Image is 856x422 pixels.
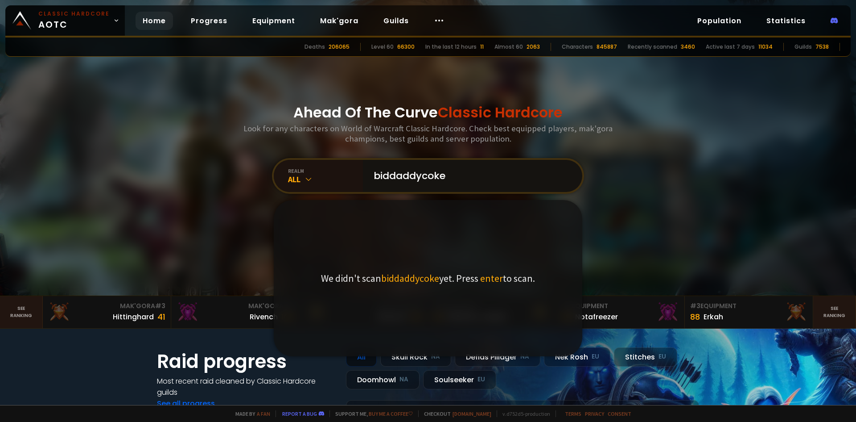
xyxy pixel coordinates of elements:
div: Mak'Gora [48,301,165,311]
h3: Look for any characters on World of Warcraft Classic Hardcore. Check best equipped players, mak'g... [240,123,616,144]
div: All [288,174,363,184]
span: Checkout [418,410,491,417]
div: Deaths [305,43,325,51]
p: We didn't scan yet. Press to scan. [321,272,535,284]
div: Characters [562,43,593,51]
span: enter [480,272,503,284]
div: Stitches [614,347,677,367]
a: See all progress [157,398,215,409]
div: 11034 [758,43,773,51]
a: #3Equipment88Erkah [685,296,813,328]
div: 845887 [597,43,617,51]
div: Equipment [562,301,679,311]
h4: Most recent raid cleaned by Classic Hardcore guilds [157,376,335,398]
span: # 3 [155,301,165,310]
a: Statistics [759,12,813,30]
small: EU [658,352,666,361]
div: Level 60 [371,43,394,51]
h1: Raid progress [157,347,335,376]
div: Notafreezer [575,311,618,322]
small: EU [477,375,485,384]
div: Guilds [794,43,812,51]
span: # 3 [690,301,700,310]
a: Home [136,12,173,30]
a: Terms [565,410,581,417]
div: 88 [690,311,700,323]
a: Population [690,12,749,30]
span: v. d752d5 - production [497,410,550,417]
div: Rivench [250,311,278,322]
div: In the last 12 hours [425,43,477,51]
div: Defias Pillager [455,347,540,367]
a: Equipment [245,12,302,30]
small: Classic Hardcore [38,10,110,18]
small: NA [399,375,408,384]
div: 2063 [527,43,540,51]
div: Equipment [690,301,807,311]
span: Support me, [329,410,413,417]
input: Search a character... [368,160,572,192]
div: Soulseeker [423,370,496,389]
span: AOTC [38,10,110,31]
div: Erkah [704,311,723,322]
a: Classic HardcoreAOTC [5,5,125,36]
div: Almost 60 [494,43,523,51]
a: Privacy [585,410,604,417]
a: Mak'Gora#2Rivench100 [171,296,300,328]
small: NA [520,352,529,361]
a: Seeranking [813,296,856,328]
a: Report a bug [282,410,317,417]
a: a fan [257,410,270,417]
div: 41 [157,311,165,323]
div: Hittinghard [113,311,154,322]
a: Mak'Gora#3Hittinghard41 [43,296,171,328]
div: realm [288,167,363,174]
span: Classic Hardcore [438,102,563,122]
div: Nek'Rosh [544,347,610,367]
div: 66300 [397,43,415,51]
div: 3460 [681,43,695,51]
a: #2Equipment88Notafreezer [556,296,685,328]
a: Progress [184,12,235,30]
h1: Ahead Of The Curve [293,102,563,123]
a: Guilds [376,12,416,30]
a: Buy me a coffee [369,410,413,417]
small: EU [592,352,599,361]
a: [DOMAIN_NAME] [453,410,491,417]
div: Active last 7 days [706,43,755,51]
div: 11 [480,43,484,51]
div: Recently scanned [628,43,677,51]
span: biddaddycoke [381,272,439,284]
div: All [346,347,377,367]
a: Mak'gora [313,12,366,30]
small: NA [431,352,440,361]
div: Mak'Gora [177,301,294,311]
div: Skull Rock [380,347,451,367]
div: Doomhowl [346,370,420,389]
a: Consent [608,410,631,417]
div: 206065 [329,43,350,51]
div: 7538 [815,43,829,51]
span: Made by [230,410,270,417]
